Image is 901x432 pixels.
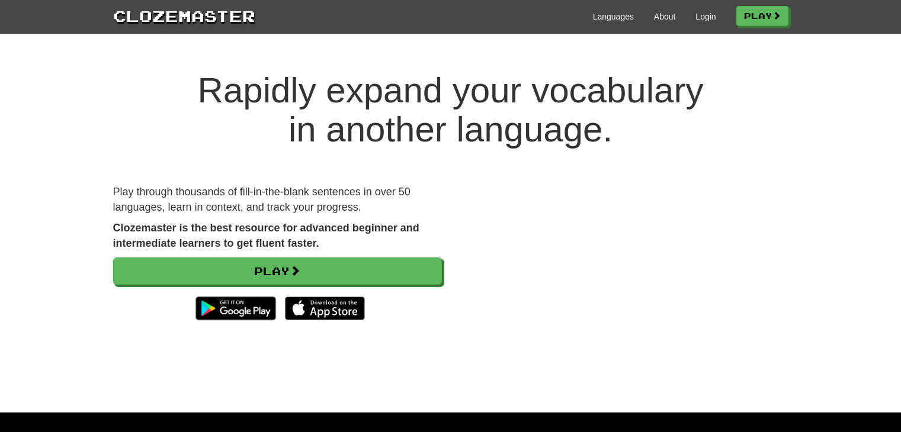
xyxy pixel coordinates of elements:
a: Play [113,257,442,285]
a: Login [695,11,716,22]
img: Get it on Google Play [190,291,281,326]
a: Languages [593,11,634,22]
a: About [654,11,676,22]
img: Download_on_the_App_Store_Badge_US-UK_135x40-25178aeef6eb6b83b96f5f2d004eda3bffbb37122de64afbaef7... [285,296,365,320]
strong: Clozemaster is the best resource for advanced beginner and intermediate learners to get fluent fa... [113,222,419,249]
a: Clozemaster [113,5,255,27]
a: Play [736,6,788,26]
p: Play through thousands of fill-in-the-blank sentences in over 50 languages, learn in context, and... [113,185,442,215]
